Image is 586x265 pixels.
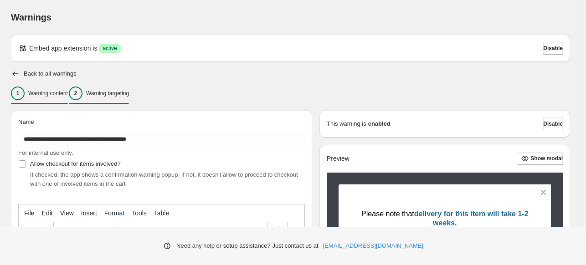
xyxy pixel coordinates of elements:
button: Show modal [518,152,563,165]
p: This warning is [327,119,366,128]
button: Insert/edit link [270,223,285,239]
span: Edit [42,209,53,217]
span: Format [104,209,124,217]
button: Formats [56,223,115,239]
h2: Back to all warnings [24,70,77,77]
span: Disable [543,45,563,52]
div: Numbered list [243,223,266,239]
button: 1Warning content [11,84,68,103]
p: Warning content [28,90,68,97]
strong: enabled [368,119,391,128]
span: Table [154,209,169,217]
span: active [103,45,117,52]
div: 2 [69,87,82,100]
span: If checked, the app shows a confirmation warning popup. If not, it doesn't allow to proceed to ch... [30,171,298,187]
a: [EMAIL_ADDRESS][DOMAIN_NAME] [323,241,423,250]
span: View [60,209,74,217]
span: File [24,209,35,217]
button: Italic [134,223,150,239]
button: Justify [200,223,216,239]
button: Align left [154,223,170,239]
span: Allow checkout for items involved? [30,160,121,167]
span: For internal use only. [18,149,73,156]
button: Disable [543,42,563,55]
span: Disable [543,120,563,127]
div: 1 [11,87,25,100]
div: Bullet list [220,223,243,239]
p: Warning targeting [86,90,129,97]
span: Name [18,118,34,125]
span: Show modal [530,155,563,162]
button: Undo [21,223,36,239]
button: Align center [170,223,185,239]
button: Disable [543,117,563,130]
h2: Preview [327,155,350,163]
button: Redo [36,223,51,239]
span: Insert [81,209,97,217]
: delivery for this item will take 1-2 weeks. [414,210,529,227]
button: 2Warning targeting [69,84,129,103]
button: Bold [119,223,134,239]
body: Rich Text Area. Press ALT-0 for help. [4,7,282,30]
: Please note that [361,210,414,218]
span: Tools [132,209,147,217]
span: Warnings [11,12,51,22]
button: Align right [185,223,200,239]
p: Embed app extension is [29,44,97,53]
